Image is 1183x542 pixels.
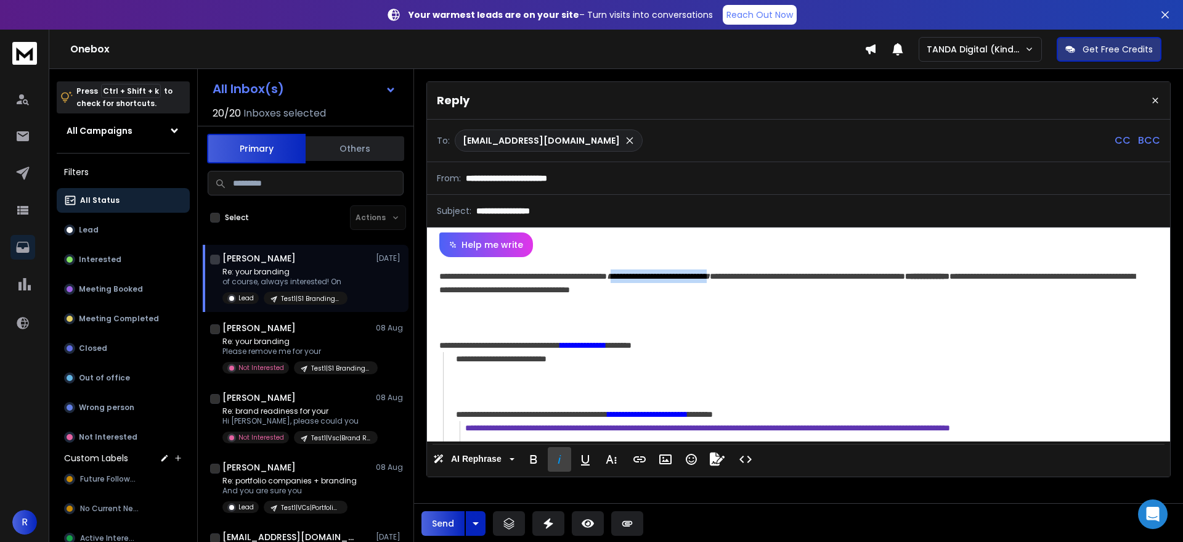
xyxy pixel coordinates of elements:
[376,532,404,542] p: [DATE]
[80,504,142,514] span: No Current Need
[421,511,465,536] button: Send
[57,306,190,331] button: Meeting Completed
[12,510,37,535] button: R
[238,294,254,303] p: Lead
[57,336,190,361] button: Closed
[79,373,130,383] p: Out of office
[207,134,306,163] button: Primary
[222,267,348,277] p: Re: your branding
[225,213,249,223] label: Select
[222,252,296,265] h1: [PERSON_NAME]
[79,225,99,235] p: Lead
[376,253,404,263] p: [DATE]
[57,277,190,302] button: Meeting Booked
[654,447,677,472] button: Insert Image (Ctrl+P)
[600,447,623,472] button: More Text
[437,134,450,147] p: To:
[376,462,404,472] p: 08 Aug
[57,395,190,420] button: Wrong person
[726,9,793,21] p: Reach Out Now
[57,218,190,242] button: Lead
[222,486,357,496] p: And you are sure you
[238,433,284,442] p: Not Interested
[70,42,864,57] h1: Onebox
[213,83,284,95] h1: All Inbox(s)
[1138,499,1168,529] div: Open Intercom Messenger
[222,322,296,334] h1: [PERSON_NAME]
[222,461,296,474] h1: [PERSON_NAME]
[76,85,173,110] p: Press to check for shortcuts.
[281,503,340,512] p: Test1|VCs|Portfolio Brand Review Angle|UK&Nordics|210225
[12,42,37,65] img: logo
[431,447,517,472] button: AI Rephrase
[628,447,651,472] button: Insert Link (Ctrl+K)
[79,284,143,294] p: Meeting Booked
[222,392,296,404] h1: [PERSON_NAME]
[79,255,121,265] p: Interested
[376,323,404,333] p: 08 Aug
[80,195,120,205] p: All Status
[79,432,137,442] p: Not Interested
[463,134,620,147] p: [EMAIL_ADDRESS][DOMAIN_NAME]
[57,118,190,143] button: All Campaigns
[57,496,190,521] button: No Current Need
[57,467,190,491] button: Future Followup
[1138,133,1160,148] p: BCC
[222,277,348,287] p: of course, always interested! On
[723,5,797,25] a: Reach Out Now
[734,447,757,472] button: Code View
[927,43,1025,55] p: TANDA Digital (Kind Studio)
[1057,37,1161,62] button: Get Free Credits
[80,474,139,484] span: Future Followup
[79,403,134,413] p: Wrong person
[705,447,729,472] button: Signature
[64,452,128,464] h3: Custom Labels
[1083,43,1153,55] p: Get Free Credits
[437,172,461,184] p: From:
[306,135,404,162] button: Others
[57,188,190,213] button: All Status
[437,205,471,217] p: Subject:
[680,447,703,472] button: Emoticons
[222,347,370,356] p: Please remove me for your
[57,366,190,390] button: Out of office
[409,9,713,21] p: – Turn visits into conversations
[222,416,370,426] p: Hi [PERSON_NAME], please could you
[203,76,406,101] button: All Inbox(s)
[222,476,357,486] p: Re: portfolio companies + branding
[1115,133,1131,148] p: CC
[79,343,107,353] p: Closed
[281,294,340,303] p: Test1|S1 Branding + Funding Readiness|UK&Nordics|CEO, founder|210225
[238,363,284,372] p: Not Interested
[222,406,370,416] p: Re: brand readiness for your
[574,447,597,472] button: Underline (Ctrl+U)
[238,503,254,512] p: Lead
[437,92,470,109] p: Reply
[57,247,190,272] button: Interested
[222,337,370,347] p: Re: your branding
[439,232,533,257] button: Help me write
[376,393,404,403] p: 08 Aug
[449,454,504,464] span: AI Rephrase
[311,433,370,443] p: Test1|Vsc|Brand Readiness Workshop Angle for VCs & Accelerators|UK&nordics|210225
[243,106,326,121] h3: Inboxes selected
[101,84,161,98] span: Ctrl + Shift + k
[311,364,370,373] p: Test1|S1 Branding + Funding Readiness|UK&Nordics|CEO, founder|210225
[409,9,579,21] strong: Your warmest leads are on your site
[79,314,159,324] p: Meeting Completed
[67,125,132,137] h1: All Campaigns
[213,106,241,121] span: 20 / 20
[57,425,190,450] button: Not Interested
[57,163,190,181] h3: Filters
